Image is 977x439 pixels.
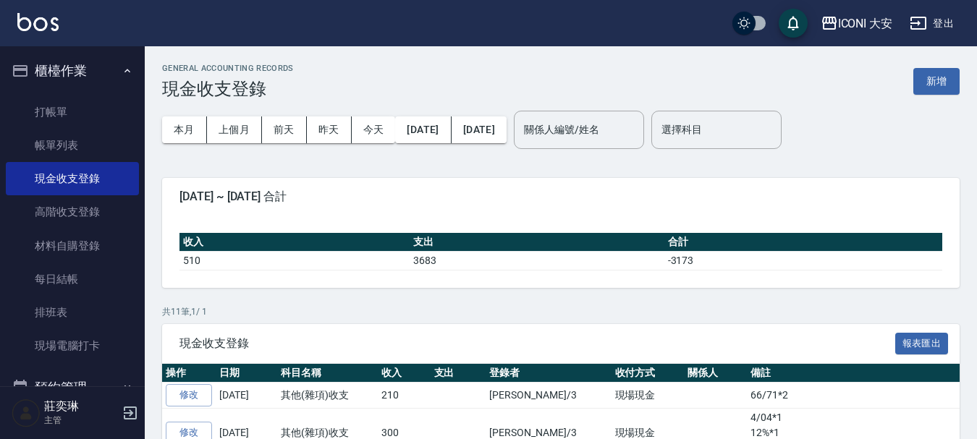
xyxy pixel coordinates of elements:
[895,336,949,349] a: 報表匯出
[277,364,378,383] th: 科目名稱
[895,333,949,355] button: 報表匯出
[179,189,942,204] span: [DATE] ~ [DATE] 合計
[6,162,139,195] a: 現金收支登錄
[904,10,960,37] button: 登出
[277,383,378,409] td: 其他(雜項)收支
[6,229,139,263] a: 材料自購登錄
[179,251,410,270] td: 510
[913,74,960,88] a: 新增
[162,79,294,99] h3: 現金收支登錄
[162,305,960,318] p: 共 11 筆, 1 / 1
[431,364,486,383] th: 支出
[216,364,277,383] th: 日期
[612,364,685,383] th: 收付方式
[684,364,747,383] th: 關係人
[6,296,139,329] a: 排班表
[307,116,352,143] button: 昨天
[262,116,307,143] button: 前天
[6,369,139,406] button: 預約管理
[6,263,139,296] a: 每日結帳
[6,195,139,229] a: 高階收支登錄
[779,9,808,38] button: save
[352,116,396,143] button: 今天
[162,116,207,143] button: 本月
[6,52,139,90] button: 櫃檯作業
[664,233,942,252] th: 合計
[44,414,118,427] p: 主管
[815,9,899,38] button: ICONI 大安
[179,233,410,252] th: 收入
[207,116,262,143] button: 上個月
[44,399,118,414] h5: 莊奕琳
[410,233,664,252] th: 支出
[486,364,611,383] th: 登錄者
[395,116,451,143] button: [DATE]
[6,329,139,362] a: 現場電腦打卡
[664,251,942,270] td: -3173
[162,64,294,73] h2: GENERAL ACCOUNTING RECORDS
[913,68,960,95] button: 新增
[452,116,507,143] button: [DATE]
[17,13,59,31] img: Logo
[838,14,893,33] div: ICONI 大安
[12,398,41,427] img: Person
[378,364,431,383] th: 收入
[179,336,895,351] span: 現金收支登錄
[410,251,664,270] td: 3683
[6,129,139,162] a: 帳單列表
[216,383,277,409] td: [DATE]
[166,384,212,406] a: 修改
[612,383,685,409] td: 現場現金
[162,364,216,383] th: 操作
[378,383,431,409] td: 210
[486,383,611,409] td: [PERSON_NAME]/3
[6,95,139,129] a: 打帳單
